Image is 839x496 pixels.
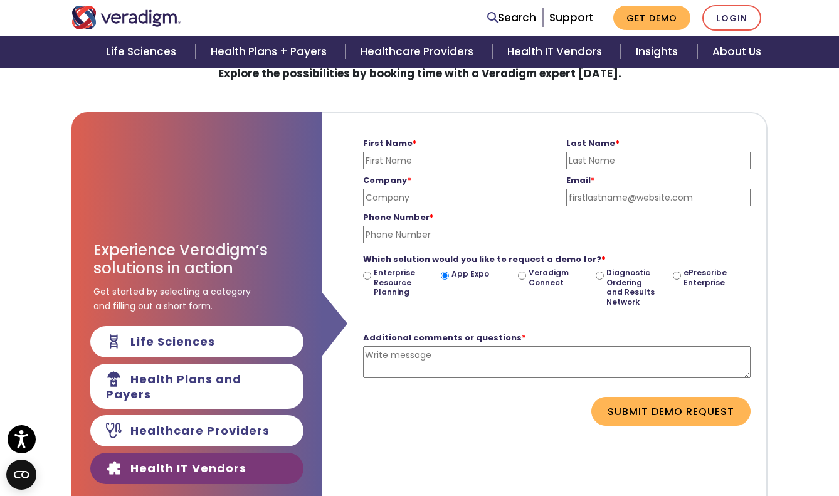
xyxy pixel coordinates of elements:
input: firstlastname@website.com [566,189,751,206]
label: App Expo [451,269,489,279]
input: Phone Number [363,226,547,243]
a: Login [702,5,761,31]
button: Open CMP widget [6,460,36,490]
a: Search [487,9,536,26]
img: Veradigm logo [71,6,181,29]
strong: Last Name [566,137,620,149]
a: About Us [697,36,776,68]
strong: Email [566,174,595,186]
label: ePrescribe Enterprise [683,268,734,287]
a: Get Demo [613,6,690,30]
strong: Additional comments or questions [363,332,526,344]
button: Submit Demo Request [591,397,751,426]
input: Company [363,189,547,206]
input: Last Name [566,152,751,169]
strong: Company [363,174,411,186]
strong: Phone Number [363,211,434,223]
a: Support [549,10,593,25]
h3: Experience Veradigm’s solutions in action [93,241,300,278]
a: Insights [621,36,697,68]
label: Diagnostic Ordering and Results Network [606,268,657,307]
a: Healthcare Providers [346,36,492,68]
a: Health IT Vendors [492,36,621,68]
input: First Name [363,152,547,169]
strong: Which solution would you like to request a demo for? [363,253,606,265]
span: Get started by selecting a category and filling out a short form. [93,285,251,313]
label: Enterprise Resource Planning [374,268,424,297]
strong: Explore the possibilities by booking time with a Veradigm expert [DATE]. [218,66,621,81]
strong: First Name [363,137,417,149]
a: Life Sciences [91,36,195,68]
label: Veradigm Connect [529,268,579,287]
a: Health Plans + Payers [196,36,346,68]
